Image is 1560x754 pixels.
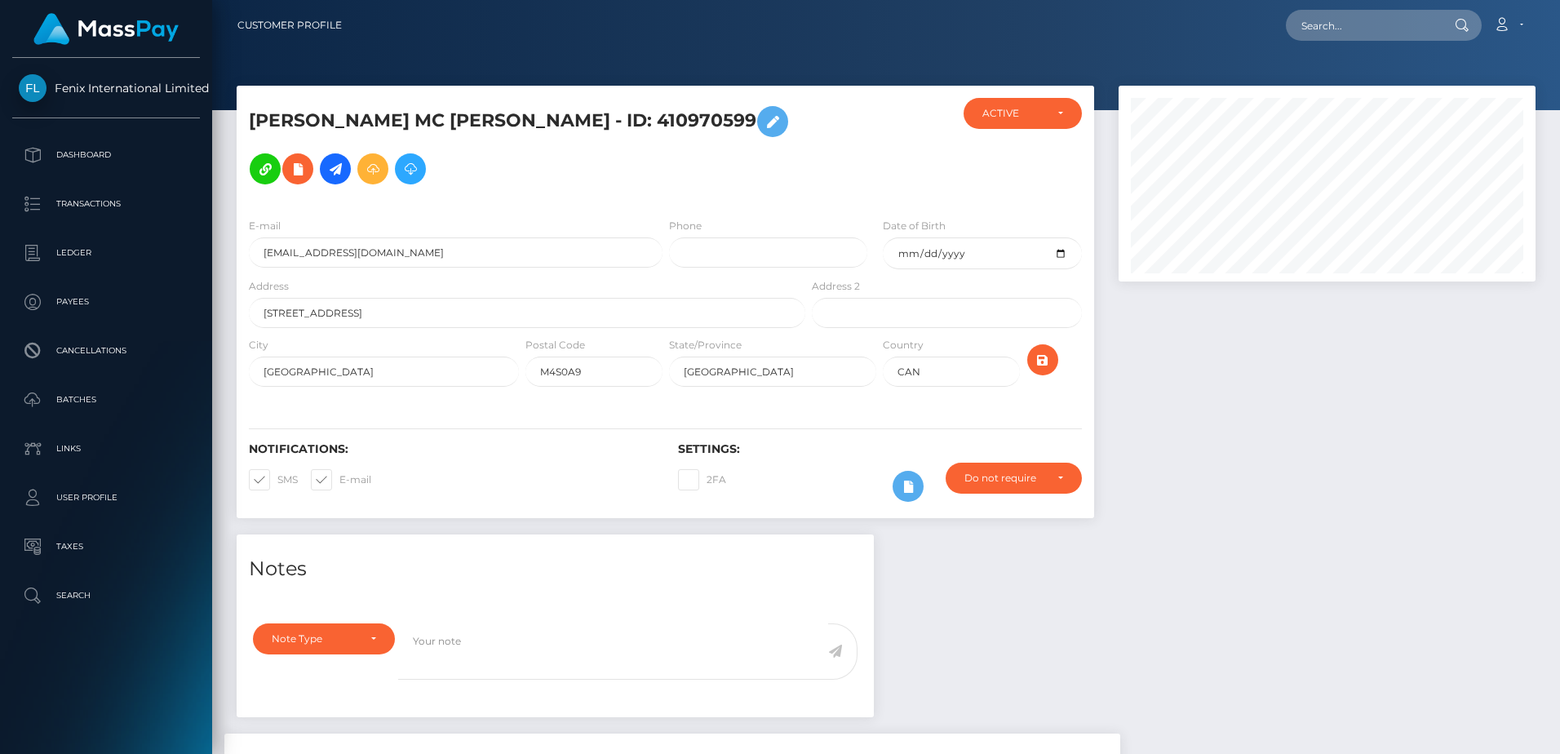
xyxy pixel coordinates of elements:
input: Search... [1286,10,1439,41]
a: Customer Profile [237,8,342,42]
p: Links [19,437,193,461]
label: E-mail [249,219,281,233]
a: Dashboard [12,135,200,175]
div: Note Type [272,632,357,645]
button: Do not require [946,463,1082,494]
p: Dashboard [19,143,193,167]
p: Taxes [19,534,193,559]
a: Links [12,428,200,469]
p: User Profile [19,486,193,510]
label: E-mail [311,469,371,490]
p: Transactions [19,192,193,216]
p: Cancellations [19,339,193,363]
label: Postal Code [525,338,585,353]
button: ACTIVE [964,98,1082,129]
p: Search [19,583,193,608]
label: Date of Birth [883,219,946,233]
label: Country [883,338,924,353]
a: Ledger [12,233,200,273]
button: Note Type [253,623,395,654]
h6: Settings: [678,442,1083,456]
img: MassPay Logo [33,13,179,45]
label: 2FA [678,469,726,490]
a: Transactions [12,184,200,224]
a: Search [12,575,200,616]
span: Fenix International Limited [12,81,200,95]
a: Payees [12,282,200,322]
a: Batches [12,379,200,420]
a: Initiate Payout [320,153,351,184]
label: Address 2 [812,279,860,294]
div: ACTIVE [982,107,1044,120]
img: Fenix International Limited [19,74,47,102]
p: Payees [19,290,193,314]
label: State/Province [669,338,742,353]
label: Phone [669,219,702,233]
a: Taxes [12,526,200,567]
p: Ledger [19,241,193,265]
label: Address [249,279,289,294]
div: Do not require [964,472,1044,485]
h6: Notifications: [249,442,654,456]
label: City [249,338,268,353]
h5: [PERSON_NAME] MC [PERSON_NAME] - ID: 410970599 [249,98,796,193]
p: Batches [19,388,193,412]
label: SMS [249,469,298,490]
a: Cancellations [12,330,200,371]
a: User Profile [12,477,200,518]
h4: Notes [249,555,862,583]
